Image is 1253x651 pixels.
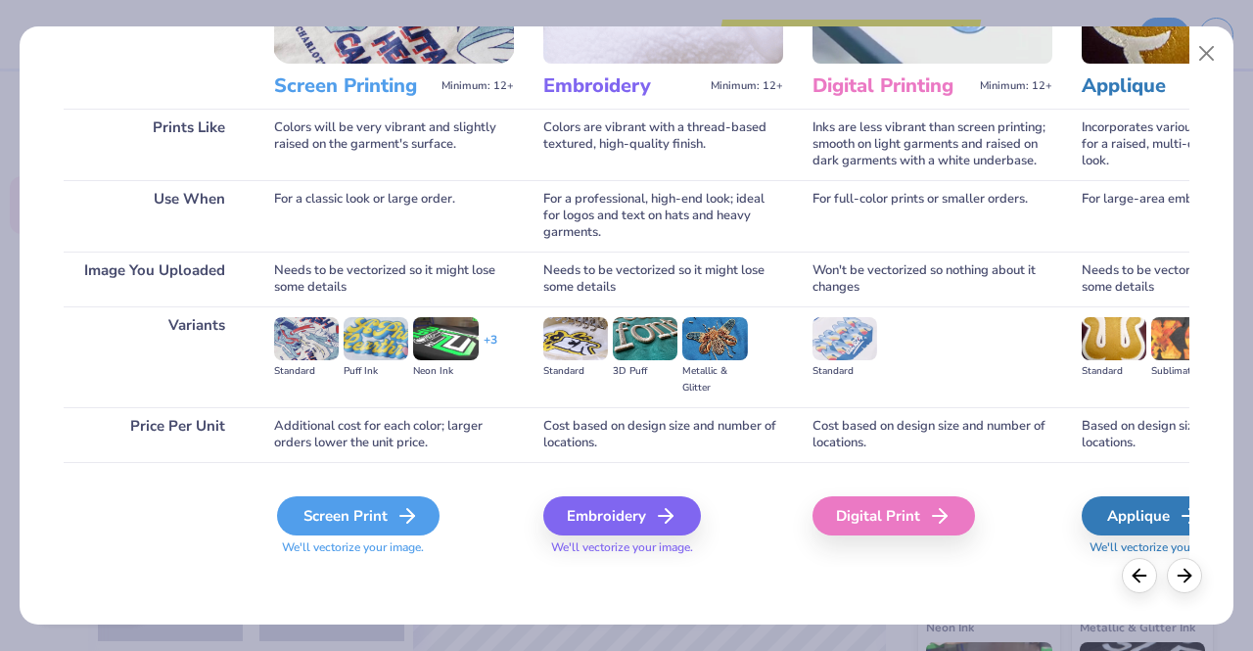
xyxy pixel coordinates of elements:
span: We'll vectorize your image. [274,539,514,556]
div: Standard [1082,363,1146,380]
div: Screen Print [277,496,440,535]
div: Needs to be vectorized so it might lose some details [274,252,514,306]
div: Inks are less vibrant than screen printing; smooth on light garments and raised on dark garments ... [812,109,1052,180]
div: Puff Ink [344,363,408,380]
img: 3D Puff [613,317,677,360]
span: We'll vectorize your image. [543,539,783,556]
img: Standard [1082,317,1146,360]
img: Metallic & Glitter [682,317,747,360]
div: 3D Puff [613,363,677,380]
div: + 3 [484,332,497,365]
div: Needs to be vectorized so it might lose some details [543,252,783,306]
div: Colors are vibrant with a thread-based textured, high-quality finish. [543,109,783,180]
span: Minimum: 12+ [711,79,783,93]
div: Won't be vectorized so nothing about it changes [812,252,1052,306]
h3: Embroidery [543,73,703,99]
div: Use When [64,180,245,252]
div: Variants [64,306,245,407]
div: Sublimated [1151,363,1216,380]
img: Standard [274,317,339,360]
div: Standard [812,363,877,380]
button: Close [1188,35,1226,72]
div: Metallic & Glitter [682,363,747,396]
div: For full-color prints or smaller orders. [812,180,1052,252]
span: Minimum: 12+ [441,79,514,93]
h3: Digital Printing [812,73,972,99]
span: Minimum: 12+ [980,79,1052,93]
img: Puff Ink [344,317,408,360]
div: For a professional, high-end look; ideal for logos and text on hats and heavy garments. [543,180,783,252]
h3: Screen Printing [274,73,434,99]
div: Price Per Unit [64,407,245,462]
div: Additional cost for each color; larger orders lower the unit price. [274,407,514,462]
img: Standard [812,317,877,360]
div: Digital Print [812,496,975,535]
img: Neon Ink [413,317,478,360]
div: Applique [1082,496,1226,535]
div: Standard [274,363,339,380]
div: Neon Ink [413,363,478,380]
div: Colors will be very vibrant and slightly raised on the garment's surface. [274,109,514,180]
div: Standard [543,363,608,380]
div: Embroidery [543,496,701,535]
div: Image You Uploaded [64,252,245,306]
img: Sublimated [1151,317,1216,360]
img: Standard [543,317,608,360]
div: For a classic look or large order. [274,180,514,252]
div: Cost based on design size and number of locations. [543,407,783,462]
h3: Applique [1082,73,1241,99]
div: Cost based on design size and number of locations. [812,407,1052,462]
div: Prints Like [64,109,245,180]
